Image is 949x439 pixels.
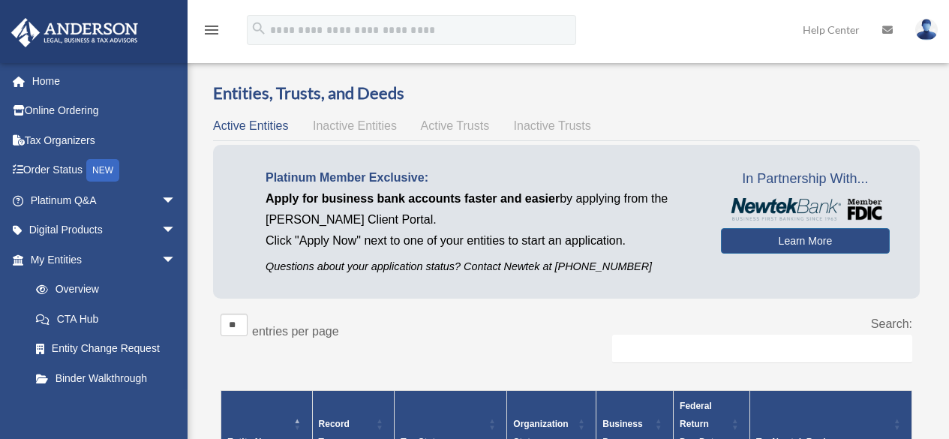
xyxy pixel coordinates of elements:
[7,18,143,47] img: Anderson Advisors Platinum Portal
[421,119,490,132] span: Active Trusts
[721,228,890,254] a: Learn More
[11,185,199,215] a: Platinum Q&Aarrow_drop_down
[871,317,912,330] label: Search:
[266,230,698,251] p: Click "Apply Now" next to one of your entities to start an application.
[161,245,191,275] span: arrow_drop_down
[213,119,288,132] span: Active Entities
[11,215,199,245] a: Digital Productsarrow_drop_down
[86,159,119,182] div: NEW
[915,19,938,41] img: User Pic
[161,185,191,216] span: arrow_drop_down
[721,167,890,191] span: In Partnership With...
[728,198,882,221] img: NewtekBankLogoSM.png
[203,21,221,39] i: menu
[266,167,698,188] p: Platinum Member Exclusive:
[21,363,191,393] a: Binder Walkthrough
[21,334,191,364] a: Entity Change Request
[21,304,191,334] a: CTA Hub
[161,215,191,246] span: arrow_drop_down
[11,125,199,155] a: Tax Organizers
[11,245,191,275] a: My Entitiesarrow_drop_down
[266,188,698,230] p: by applying from the [PERSON_NAME] Client Portal.
[514,119,591,132] span: Inactive Trusts
[266,192,560,205] span: Apply for business bank accounts faster and easier
[11,66,199,96] a: Home
[11,155,199,186] a: Order StatusNEW
[213,82,920,105] h3: Entities, Trusts, and Deeds
[11,96,199,126] a: Online Ordering
[266,257,698,276] p: Questions about your application status? Contact Newtek at [PHONE_NUMBER]
[21,275,184,305] a: Overview
[252,325,339,338] label: entries per page
[203,26,221,39] a: menu
[313,119,397,132] span: Inactive Entities
[251,20,267,37] i: search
